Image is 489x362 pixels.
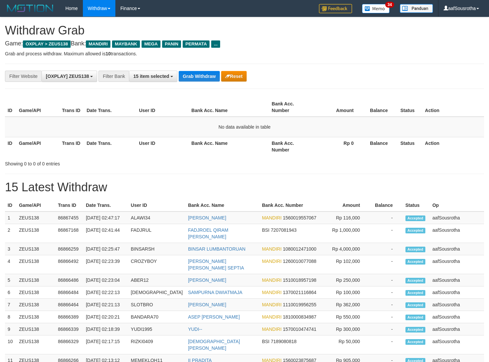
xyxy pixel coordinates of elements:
[83,211,128,224] td: [DATE] 02:47:17
[128,335,186,354] td: RIZKI0409
[269,137,312,156] th: Bank Acc. Number
[128,211,186,224] td: ALAWI34
[189,137,269,156] th: Bank Acc. Name
[370,274,403,286] td: -
[55,311,83,323] td: 86866389
[430,255,484,274] td: aafSousrotha
[405,290,425,296] span: Accepted
[323,274,370,286] td: Rp 250,000
[362,4,390,13] img: Button%20Memo.svg
[188,314,240,320] a: ASEP [PERSON_NAME]
[136,137,189,156] th: User ID
[5,50,484,57] p: Grab and process withdraw. Maximum allowed is transactions.
[5,181,484,194] h1: 15 Latest Withdraw
[370,243,403,255] td: -
[283,314,316,320] span: Copy 1810000834987 to clipboard
[16,199,55,211] th: Game/API
[128,286,186,299] td: [DEMOGRAPHIC_DATA]
[83,255,128,274] td: [DATE] 02:23:39
[323,299,370,311] td: Rp 362,000
[323,199,370,211] th: Amount
[5,286,16,299] td: 6
[262,327,281,332] span: MANDIRI
[188,290,242,295] a: SAMPURNA DWIATMAJA
[5,224,16,243] td: 2
[188,302,226,307] a: [PERSON_NAME]
[259,199,323,211] th: Bank Acc. Number
[370,335,403,354] td: -
[83,199,128,211] th: Date Trans.
[16,211,55,224] td: ZEUS138
[283,290,316,295] span: Copy 1370021116864 to clipboard
[128,243,186,255] td: BINSARSH
[312,98,364,117] th: Amount
[323,255,370,274] td: Rp 102,000
[128,224,186,243] td: FADJRUL
[83,323,128,335] td: [DATE] 02:18:39
[405,327,425,332] span: Accepted
[430,274,484,286] td: aafSousrotha
[83,311,128,323] td: [DATE] 02:20:21
[5,71,41,82] div: Filter Website
[283,259,316,264] span: Copy 1260010077088 to clipboard
[430,323,484,335] td: aafSousrotha
[262,314,281,320] span: MANDIRI
[283,246,316,252] span: Copy 1080012471000 to clipboard
[128,299,186,311] td: SLOTBRO
[405,278,425,283] span: Accepted
[430,211,484,224] td: aafSousrotha
[370,199,403,211] th: Balance
[405,228,425,233] span: Accepted
[162,40,181,48] span: PANIN
[55,299,83,311] td: 86866464
[5,199,16,211] th: ID
[128,311,186,323] td: BANDARA70
[59,137,84,156] th: Trans ID
[430,243,484,255] td: aafSousrotha
[364,98,398,117] th: Balance
[16,274,55,286] td: ZEUS138
[262,215,281,220] span: MANDIRI
[5,311,16,323] td: 8
[179,71,219,82] button: Grab Withdraw
[5,98,16,117] th: ID
[283,215,316,220] span: Copy 1560019557067 to clipboard
[5,3,55,13] img: MOTION_logo.png
[133,74,169,79] span: 15 item selected
[59,98,84,117] th: Trans ID
[422,98,484,117] th: Action
[16,311,55,323] td: ZEUS138
[98,71,129,82] div: Filter Bank
[430,311,484,323] td: aafSousrotha
[23,40,71,48] span: OXPLAY > ZEUS138
[55,211,83,224] td: 86867455
[16,98,59,117] th: Game/API
[283,277,316,283] span: Copy 1510018957198 to clipboard
[128,274,186,286] td: ABER12
[86,40,110,48] span: MANDIRI
[55,323,83,335] td: 86866339
[46,74,89,79] span: [OXPLAY] ZEUS138
[283,327,316,332] span: Copy 1570010474741 to clipboard
[84,137,136,156] th: Date Trans.
[400,4,433,13] img: panduan.png
[398,98,422,117] th: Status
[271,339,297,344] span: Copy 7189080818 to clipboard
[5,158,199,167] div: Showing 0 to 0 of 0 entries
[188,277,226,283] a: [PERSON_NAME]
[128,255,186,274] td: CROZYBOY
[323,211,370,224] td: Rp 116,000
[262,246,281,252] span: MANDIRI
[55,199,83,211] th: Trans ID
[55,286,83,299] td: 86866484
[83,335,128,354] td: [DATE] 02:17:15
[83,274,128,286] td: [DATE] 02:23:04
[5,24,484,37] h1: Withdraw Grab
[405,259,425,265] span: Accepted
[370,211,403,224] td: -
[41,71,97,82] button: [OXPLAY] ZEUS138
[5,211,16,224] td: 1
[129,71,177,82] button: 15 item selected
[319,4,352,13] img: Feedback.jpg
[83,299,128,311] td: [DATE] 02:21:13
